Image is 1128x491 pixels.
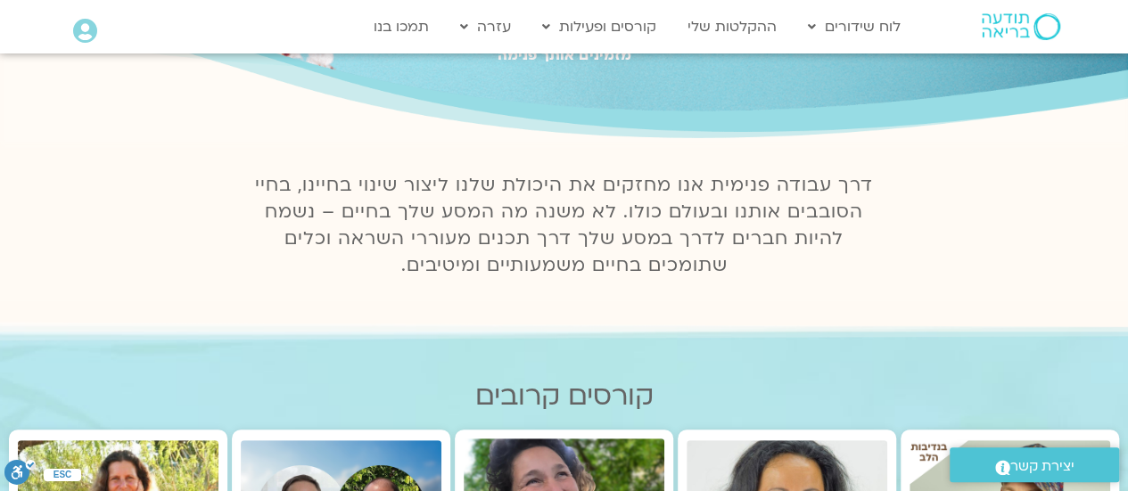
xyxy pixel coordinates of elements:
a: יצירת קשר [950,447,1119,482]
h2: קורסים קרובים [9,381,1119,412]
span: יצירת קשר [1010,454,1074,479]
a: קורסים ופעילות [533,10,665,44]
p: דרך עבודה פנימית אנו מחזקים את היכולת שלנו ליצור שינוי בחיינו, בחיי הסובבים אותנו ובעולם כולו. לא... [245,172,884,279]
a: תמכו בנו [365,10,438,44]
a: ההקלטות שלי [679,10,786,44]
a: עזרה [451,10,520,44]
img: תודעה בריאה [982,13,1060,40]
a: לוח שידורים [799,10,910,44]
